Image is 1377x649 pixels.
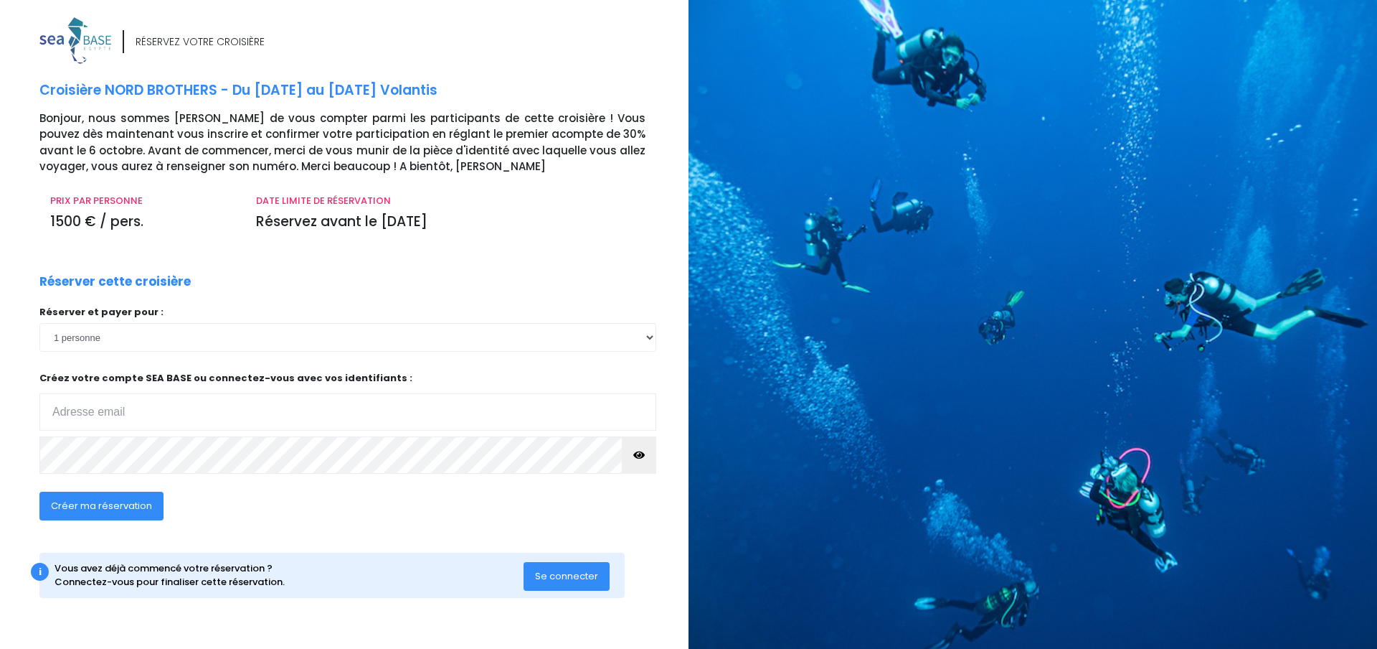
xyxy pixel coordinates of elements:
img: logo_color1.png [39,17,111,64]
button: Créer ma réservation [39,492,164,520]
span: Se connecter [535,569,598,583]
p: PRIX PAR PERSONNE [50,194,235,208]
p: Croisière NORD BROTHERS - Du [DATE] au [DATE] Volantis [39,80,678,101]
div: i [31,563,49,581]
p: Réserver et payer pour : [39,305,656,319]
p: Réserver cette croisière [39,273,191,291]
div: RÉSERVEZ VOTRE CROISIÈRE [136,34,265,50]
p: Bonjour, nous sommes [PERSON_NAME] de vous compter parmi les participants de cette croisière ! Vo... [39,111,678,175]
p: DATE LIMITE DE RÉSERVATION [256,194,645,208]
input: Adresse email [39,393,656,431]
button: Se connecter [524,562,610,591]
div: Vous avez déjà commencé votre réservation ? Connectez-vous pour finaliser cette réservation. [55,561,524,589]
span: Créer ma réservation [51,499,152,513]
p: Créez votre compte SEA BASE ou connectez-vous avec vos identifiants : [39,371,656,431]
a: Se connecter [524,569,610,582]
p: 1500 € / pers. [50,212,235,233]
p: Réservez avant le [DATE] [256,212,645,233]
